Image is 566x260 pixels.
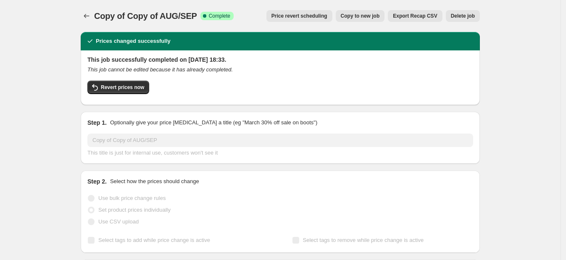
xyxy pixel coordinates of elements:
[98,207,171,213] span: Set product prices individually
[81,10,92,22] button: Price change jobs
[96,37,171,45] h2: Prices changed successfully
[101,84,144,91] span: Revert prices now
[94,11,197,21] span: Copy of Copy of AUG/SEP
[341,13,380,19] span: Copy to new job
[271,13,327,19] span: Price revert scheduling
[87,177,107,186] h2: Step 2.
[87,55,473,64] h2: This job successfully completed on [DATE] 18:33.
[336,10,385,22] button: Copy to new job
[303,237,424,243] span: Select tags to remove while price change is active
[98,195,166,201] span: Use bulk price change rules
[393,13,437,19] span: Export Recap CSV
[110,118,317,127] p: Optionally give your price [MEDICAL_DATA] a title (eg "March 30% off sale on boots")
[87,150,218,156] span: This title is just for internal use, customers won't see it
[98,237,210,243] span: Select tags to add while price change is active
[209,13,230,19] span: Complete
[266,10,332,22] button: Price revert scheduling
[451,13,475,19] span: Delete job
[87,134,473,147] input: 30% off holiday sale
[87,118,107,127] h2: Step 1.
[388,10,442,22] button: Export Recap CSV
[87,81,149,94] button: Revert prices now
[98,218,139,225] span: Use CSV upload
[87,66,233,73] i: This job cannot be edited because it has already completed.
[446,10,480,22] button: Delete job
[110,177,199,186] p: Select how the prices should change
